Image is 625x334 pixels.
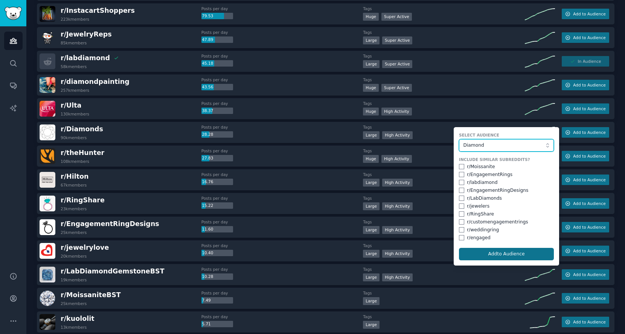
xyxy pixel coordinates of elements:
[201,77,363,82] dt: Posts per day
[573,177,605,182] span: Add to Audience
[363,243,525,248] dt: Tags
[201,124,363,130] dt: Posts per day
[61,7,135,14] span: r/ InstacartShoppers
[5,7,22,20] img: GummySearch logo
[61,325,87,330] div: 13k members
[40,267,55,282] img: LabDiamondGemstoneBST
[363,219,525,225] dt: Tags
[562,9,609,19] button: Add to Audience
[61,111,89,117] div: 130k members
[467,187,528,194] div: r/ EngagementRingDesigns
[467,203,489,210] div: r/ jewelers
[61,64,87,69] div: 58k members
[201,290,363,296] dt: Posts per day
[61,230,87,235] div: 25k members
[382,131,413,139] div: High Activity
[61,277,87,282] div: 19k members
[573,153,605,159] span: Add to Audience
[61,220,159,228] span: r/ EngagementRingDesigns
[363,290,525,296] dt: Tags
[573,82,605,88] span: Add to Audience
[562,222,609,232] button: Add to Audience
[562,175,609,185] button: Add to Audience
[40,172,55,188] img: Hilton
[467,172,512,178] div: r/ EngagementRings
[467,235,491,241] div: r/ engaged
[201,36,233,43] div: 47.89
[61,102,81,109] span: r/ Ulta
[381,13,412,21] div: Super Active
[467,219,528,226] div: r/ customengagementrings
[363,321,380,329] div: Large
[363,53,525,59] dt: Tags
[201,13,233,20] div: 79.53
[467,227,499,234] div: r/ weddingring
[562,293,609,304] button: Add to Audience
[201,148,363,153] dt: Posts per day
[40,243,55,259] img: jewelrylove
[61,125,103,133] span: r/ Diamonds
[463,142,546,149] span: Diamond
[573,319,605,325] span: Add to Audience
[201,226,233,233] div: 11.60
[201,179,233,185] div: 16.76
[573,225,605,230] span: Add to Audience
[201,108,233,114] div: 38.37
[573,130,605,135] span: Add to Audience
[363,77,525,82] dt: Tags
[363,6,525,11] dt: Tags
[363,226,380,234] div: Large
[467,195,502,202] div: r/ LabDiamonds
[382,60,413,68] div: Super Active
[382,202,413,210] div: High Activity
[562,127,609,138] button: Add to Audience
[201,30,363,35] dt: Posts per day
[363,13,379,21] div: Huge
[61,254,87,259] div: 20k members
[61,135,87,140] div: 90k members
[61,88,89,93] div: 257k members
[382,273,413,281] div: High Activity
[459,132,554,138] label: Select Audience
[201,250,233,257] div: 10.40
[363,101,525,106] dt: Tags
[201,155,233,162] div: 27.83
[363,297,380,305] div: Large
[61,267,165,275] span: r/ LabDiamondGemstoneBST
[573,201,605,206] span: Add to Audience
[573,11,605,17] span: Add to Audience
[363,131,380,139] div: Large
[573,106,605,111] span: Add to Audience
[201,172,363,177] dt: Posts per day
[61,17,89,22] div: 223k members
[201,60,233,67] div: 45.18
[40,30,55,46] img: JewelryReps
[562,246,609,256] button: Add to Audience
[573,296,605,301] span: Add to Audience
[363,314,525,319] dt: Tags
[381,108,412,115] div: High Activity
[61,291,121,299] span: r/ MoissaniteBST
[467,164,495,170] div: r/ Moissanite
[363,172,525,177] dt: Tags
[40,124,55,140] img: Diamonds
[61,196,105,204] span: r/ RingShare
[61,173,89,180] span: r/ Hilton
[363,60,380,68] div: Large
[61,206,87,211] div: 23k members
[382,250,413,258] div: High Activity
[363,155,379,163] div: Huge
[382,226,413,234] div: High Activity
[40,314,55,330] img: kuololit
[40,77,55,93] img: diamondpainting
[61,159,89,164] div: 108k members
[562,317,609,327] button: Add to Audience
[363,148,525,153] dt: Tags
[363,124,525,130] dt: Tags
[459,139,554,152] button: Diamond
[459,157,554,162] label: Include Similar Subreddits?
[201,101,363,106] dt: Posts per day
[61,149,104,156] span: r/ theHunter
[467,179,498,186] div: r/ labdiamond
[363,30,525,35] dt: Tags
